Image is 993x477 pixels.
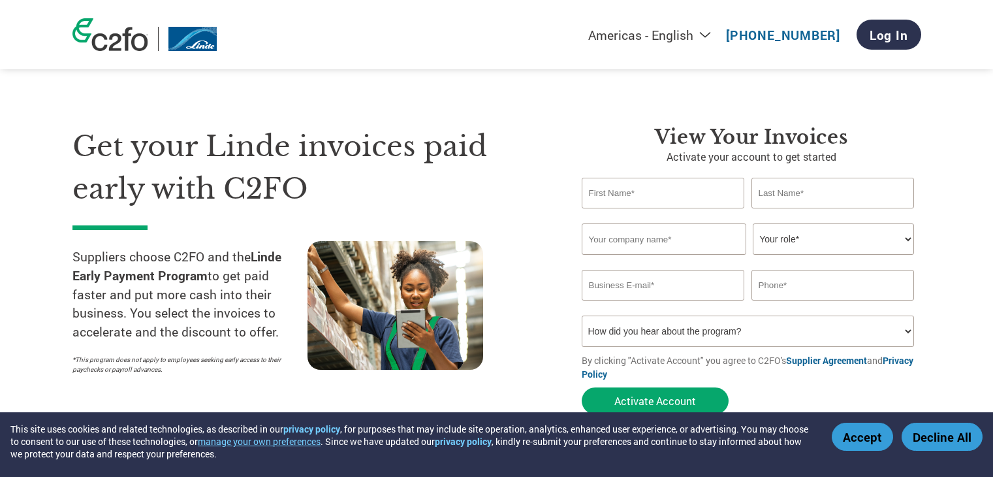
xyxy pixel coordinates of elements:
[307,241,483,370] img: supply chain worker
[582,270,745,301] input: Invalid Email format
[582,256,915,265] div: Invalid company name or company name is too long
[435,435,492,448] a: privacy policy
[582,354,913,380] a: Privacy Policy
[283,423,340,435] a: privacy policy
[72,355,294,374] p: *This program does not apply to employees seeking early access to their paychecks or payroll adva...
[786,354,867,367] a: Supplier Agreement
[582,387,729,414] button: Activate Account
[72,248,307,342] p: Suppliers choose C2FO and the to get paid faster and put more cash into their business. You selec...
[582,302,745,310] div: Inavlid Email Address
[582,125,921,149] h3: View Your Invoices
[751,270,915,301] input: Phone*
[751,210,915,218] div: Invalid last name or last name is too long
[753,223,914,255] select: Title/Role
[72,18,148,51] img: c2fo logo
[582,178,745,208] input: First Name*
[198,435,321,448] button: manage your own preferences
[857,20,921,50] a: Log In
[751,302,915,310] div: Inavlid Phone Number
[582,149,921,165] p: Activate your account to get started
[168,27,217,51] img: Linde
[751,178,915,208] input: Last Name*
[582,223,746,255] input: Your company name*
[72,248,281,284] strong: Linde Early Payment Program
[582,354,921,381] p: By clicking "Activate Account" you agree to C2FO's and
[726,27,840,43] a: [PHONE_NUMBER]
[10,423,813,460] div: This site uses cookies and related technologies, as described in our , for purposes that may incl...
[72,125,543,210] h1: Get your Linde invoices paid early with C2FO
[582,210,745,218] div: Invalid first name or first name is too long
[902,423,983,451] button: Decline All
[832,423,893,451] button: Accept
